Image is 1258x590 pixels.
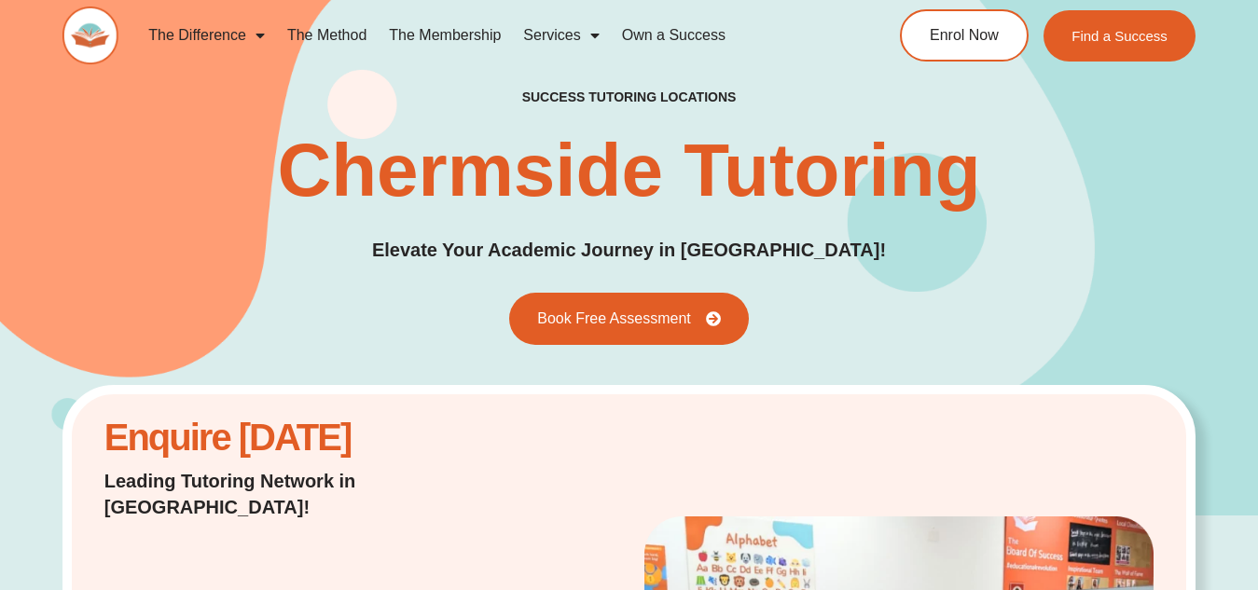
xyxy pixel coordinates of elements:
a: Book Free Assessment [509,293,749,345]
h2: Enquire [DATE] [104,426,477,449]
a: Find a Success [1044,10,1196,62]
p: Elevate Your Academic Journey in [GEOGRAPHIC_DATA]! [372,236,886,265]
a: The Difference [137,14,276,57]
a: The Membership [378,14,512,57]
p: Leading Tutoring Network in [GEOGRAPHIC_DATA]! [104,468,477,520]
nav: Menu [137,14,835,57]
a: Enrol Now [900,9,1029,62]
a: Own a Success [611,14,737,57]
span: Enrol Now [930,28,999,43]
span: Book Free Assessment [537,311,691,326]
h2: success tutoring locations [522,89,737,105]
a: The Method [276,14,378,57]
a: Services [512,14,610,57]
span: Find a Success [1071,29,1168,43]
h1: Chermside Tutoring [277,133,980,208]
